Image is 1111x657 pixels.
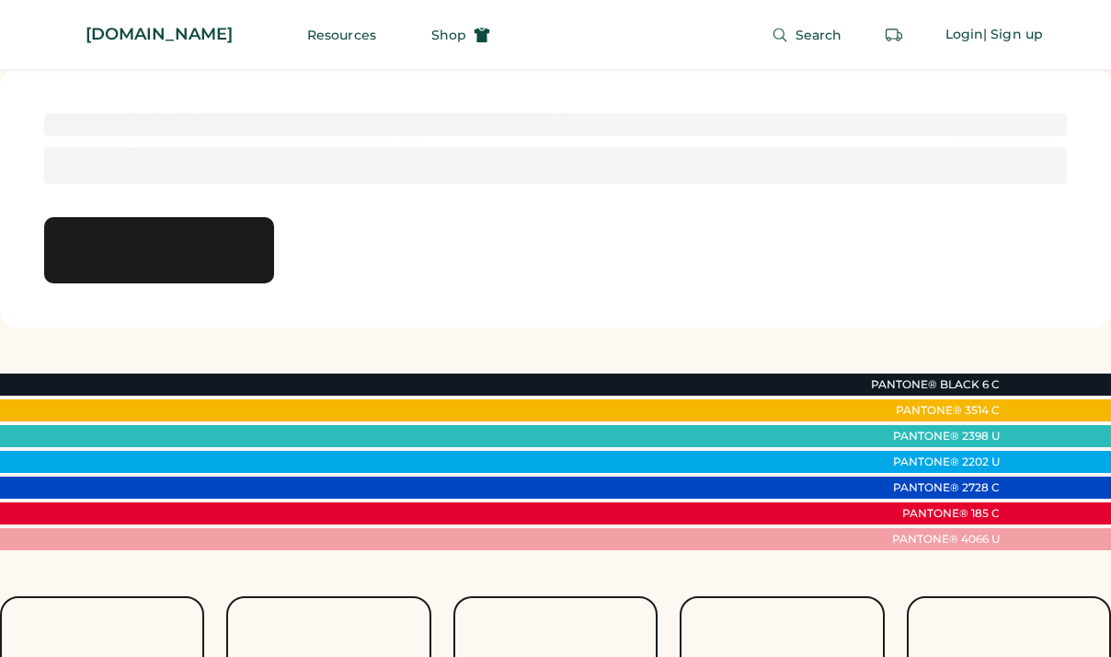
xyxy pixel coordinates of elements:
div: | Sign up [983,26,1043,44]
img: Rendered Logo - Screens [46,18,78,51]
span: Shop [431,29,466,41]
div: [DOMAIN_NAME] [86,23,233,46]
button: Retrieve an order [876,17,912,53]
button: Shop [409,17,512,53]
button: Search [750,17,865,53]
span: Search [796,29,842,41]
button: Resources [285,17,398,53]
div: Login [945,26,984,44]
